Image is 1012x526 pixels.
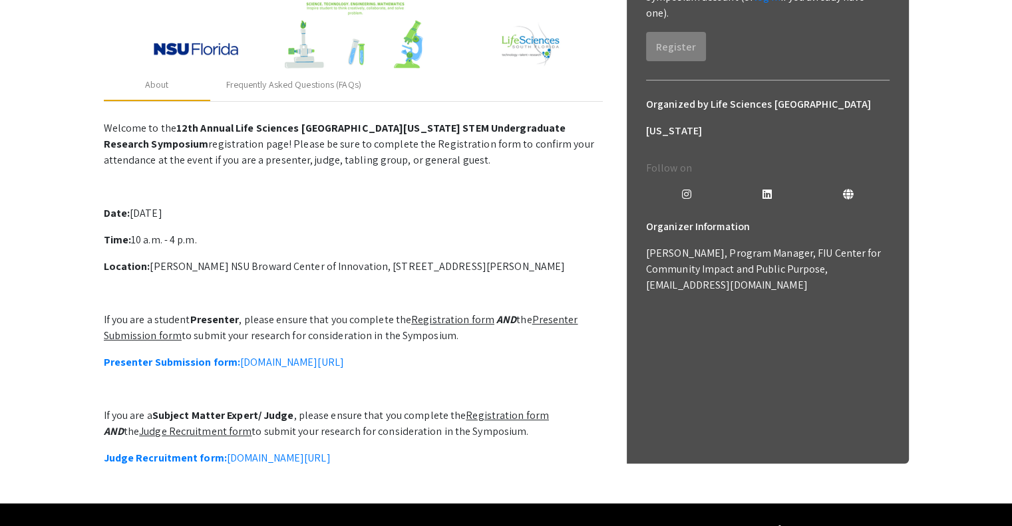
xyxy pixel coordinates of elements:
p: If you are a student , please ensure that you complete the the to submit your research for consid... [104,312,603,344]
u: Registration form [466,408,549,422]
p: [PERSON_NAME], Program Manager, FIU Center for Community Impact and Public Purpose, [EMAIL_ADDRES... [646,245,890,293]
div: About [145,78,169,92]
u: Presenter Submission form [104,313,578,342]
strong: Presenter Submission form: [104,355,241,369]
strong: Location: [104,259,150,273]
a: Judge Recruitment form:[DOMAIN_NAME][URL] [104,451,331,465]
p: Follow on [646,160,890,176]
u: Registration form [411,313,494,327]
h6: Organized by Life Sciences [GEOGRAPHIC_DATA][US_STATE] [646,91,890,144]
a: Presenter Submission form:[DOMAIN_NAME][URL] [104,355,344,369]
div: Frequently Asked Questions (FAQs) [226,78,361,92]
p: [PERSON_NAME] NSU Broward Center of Innovation, [STREET_ADDRESS][PERSON_NAME] [104,259,603,275]
p: Welcome to the registration page! Please be sure to complete the Registration form to confirm you... [104,120,603,168]
u: Judge Recruitment form [139,424,252,438]
strong: Subject Matter Expert/ Judge [152,408,294,422]
em: AND [496,313,516,327]
strong: 12th Annual Life Sciences [GEOGRAPHIC_DATA][US_STATE] STEM Undergraduate Research Symposium [104,121,566,151]
strong: Presenter [190,313,240,327]
button: Register [646,32,706,61]
strong: Time: [104,233,132,247]
p: 10 a.m. - 4 p.m. [104,232,603,248]
strong: Judge Recruitment form: [104,451,227,465]
p: [DATE] [104,205,603,221]
iframe: Chat [10,466,57,516]
strong: Date: [104,206,130,220]
em: AND [104,424,124,438]
h6: Organizer Information [646,213,890,240]
p: If you are a , please ensure that you complete the the to submit your research for consideration ... [104,408,603,440]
